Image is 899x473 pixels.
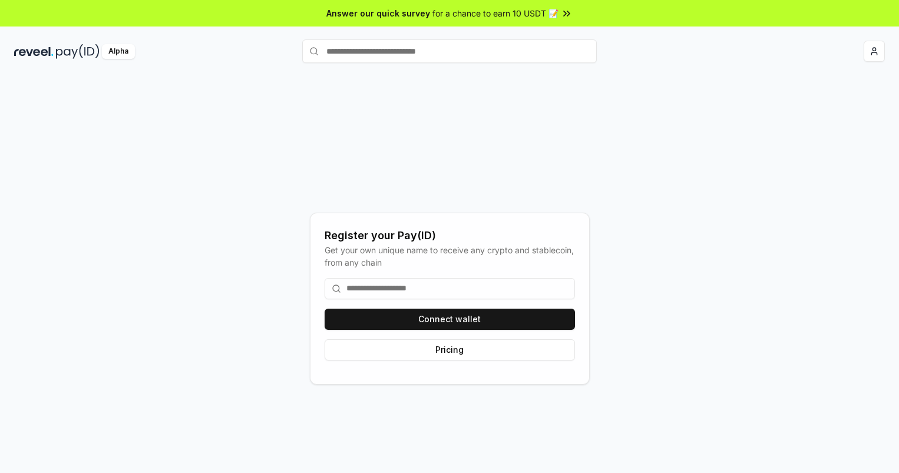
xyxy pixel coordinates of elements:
img: reveel_dark [14,44,54,59]
div: Alpha [102,44,135,59]
span: Answer our quick survey [326,7,430,19]
button: Connect wallet [325,309,575,330]
button: Pricing [325,339,575,360]
div: Get your own unique name to receive any crypto and stablecoin, from any chain [325,244,575,269]
span: for a chance to earn 10 USDT 📝 [432,7,558,19]
div: Register your Pay(ID) [325,227,575,244]
img: pay_id [56,44,100,59]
